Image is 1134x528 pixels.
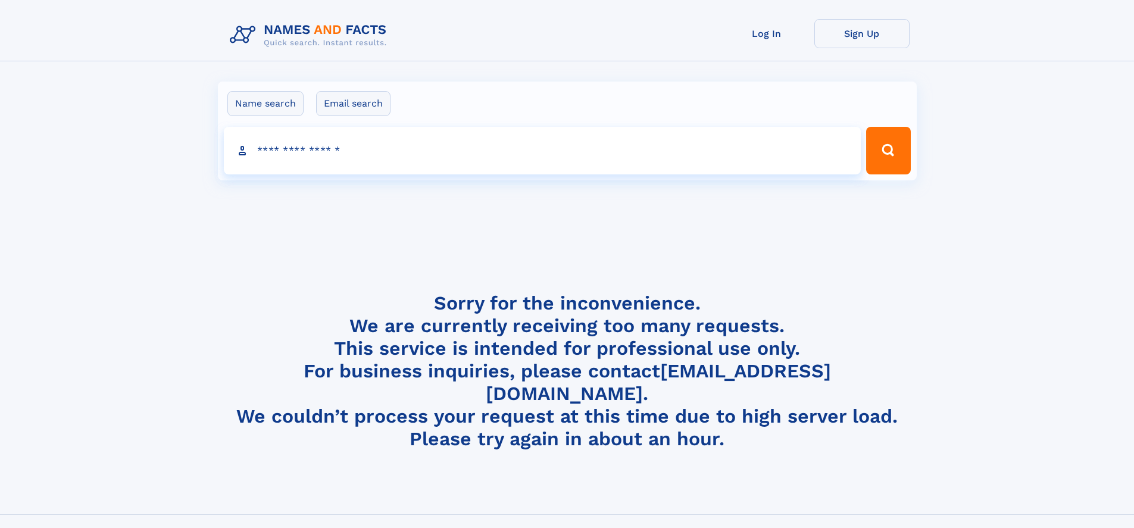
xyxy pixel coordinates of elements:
[316,91,391,116] label: Email search
[227,91,304,116] label: Name search
[719,19,814,48] a: Log In
[866,127,910,174] button: Search Button
[225,19,396,51] img: Logo Names and Facts
[486,360,831,405] a: [EMAIL_ADDRESS][DOMAIN_NAME]
[814,19,910,48] a: Sign Up
[224,127,861,174] input: search input
[225,292,910,451] h4: Sorry for the inconvenience. We are currently receiving too many requests. This service is intend...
